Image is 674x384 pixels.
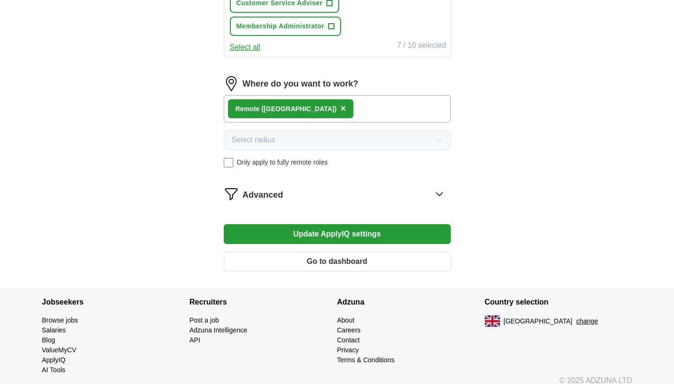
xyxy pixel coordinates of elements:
a: API [190,336,201,344]
a: Blog [42,336,55,344]
span: Only apply to fully remote roles [237,157,328,167]
a: About [337,316,355,324]
a: Careers [337,326,361,334]
button: × [341,102,346,116]
a: ApplyIQ [42,356,66,364]
img: filter [224,186,239,201]
button: Select radius [224,130,451,150]
label: Where do you want to work? [243,78,359,90]
a: ValueMyCV [42,346,77,354]
a: Terms & Conditions [337,356,394,364]
input: Only apply to fully remote roles [224,158,233,167]
img: UK flag [485,315,500,327]
a: Post a job [190,316,219,324]
a: Adzuna Intelligence [190,326,247,334]
button: Go to dashboard [224,252,451,271]
button: change [576,316,598,326]
button: Update ApplyIQ settings [224,224,451,244]
h4: Country selection [485,289,632,315]
a: Contact [337,336,360,344]
div: Remote ([GEOGRAPHIC_DATA]) [236,104,337,114]
button: Select all [230,42,261,53]
button: Membership Administrator [230,17,341,36]
span: [GEOGRAPHIC_DATA] [504,316,573,326]
a: AI Tools [42,366,66,374]
span: Membership Administrator [236,21,324,31]
div: 7 / 10 selected [397,40,446,53]
a: Salaries [42,326,66,334]
span: × [341,103,346,113]
a: Privacy [337,346,359,354]
span: Select radius [232,134,276,146]
a: Browse jobs [42,316,78,324]
span: Advanced [243,189,283,201]
img: location.png [224,76,239,91]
